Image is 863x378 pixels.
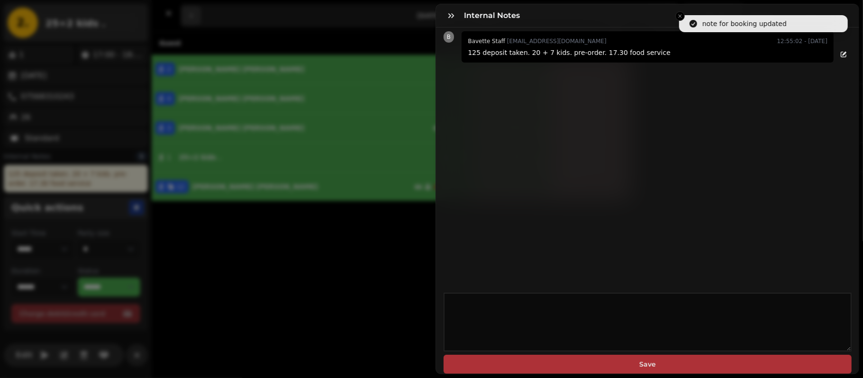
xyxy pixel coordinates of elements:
[468,47,827,58] p: 125 deposit taken. 20 + 7 kids. pre-order. 17.30 food service
[468,38,505,45] span: Bavette Staff
[464,10,524,21] h3: Internal Notes
[444,355,852,374] button: Save
[451,361,845,368] span: Save
[468,36,606,47] div: [EMAIL_ADDRESS][DOMAIN_NAME]
[447,34,451,40] span: B
[777,36,827,47] time: 12:55:02 - [DATE]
